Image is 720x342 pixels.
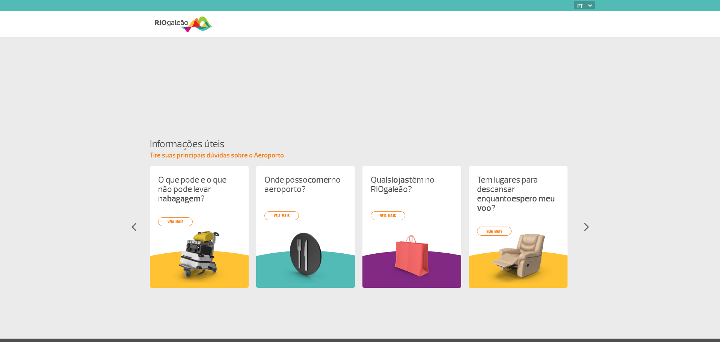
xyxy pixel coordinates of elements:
img: card%20informa%C3%A7%C3%B5es%201.png [158,229,240,283]
img: seta-direita [584,222,589,232]
p: Quais têm no RIOgaleão? [371,175,453,194]
h4: Informações úteis [150,137,571,151]
p: Onde posso no aeroporto? [264,175,347,194]
a: veja mais [264,211,299,220]
img: roxoInformacoesUteis.svg [362,251,461,288]
p: Tem lugares para descansar enquanto ? [477,175,559,213]
img: amareloInformacoesUteis.svg [150,251,249,288]
strong: comer [308,174,331,185]
strong: espero meu voo [477,193,555,213]
strong: lojas [391,174,409,185]
a: veja mais [477,227,512,236]
a: veja mais [158,217,193,226]
a: veja mais [371,211,405,220]
strong: bagagem [167,193,201,204]
img: card%20informa%C3%A7%C3%B5es%204.png [477,229,559,283]
img: card%20informa%C3%A7%C3%B5es%206.png [371,229,453,283]
p: O que pode e o que não pode levar na ? [158,175,240,203]
img: seta-esquerda [131,222,137,232]
p: Tire suas principais dúvidas sobre o Aeroporto [150,151,571,160]
img: verdeInformacoesUteis.svg [256,251,355,288]
img: card%20informa%C3%A7%C3%B5es%208.png [264,229,347,283]
img: amareloInformacoesUteis.svg [469,251,568,288]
